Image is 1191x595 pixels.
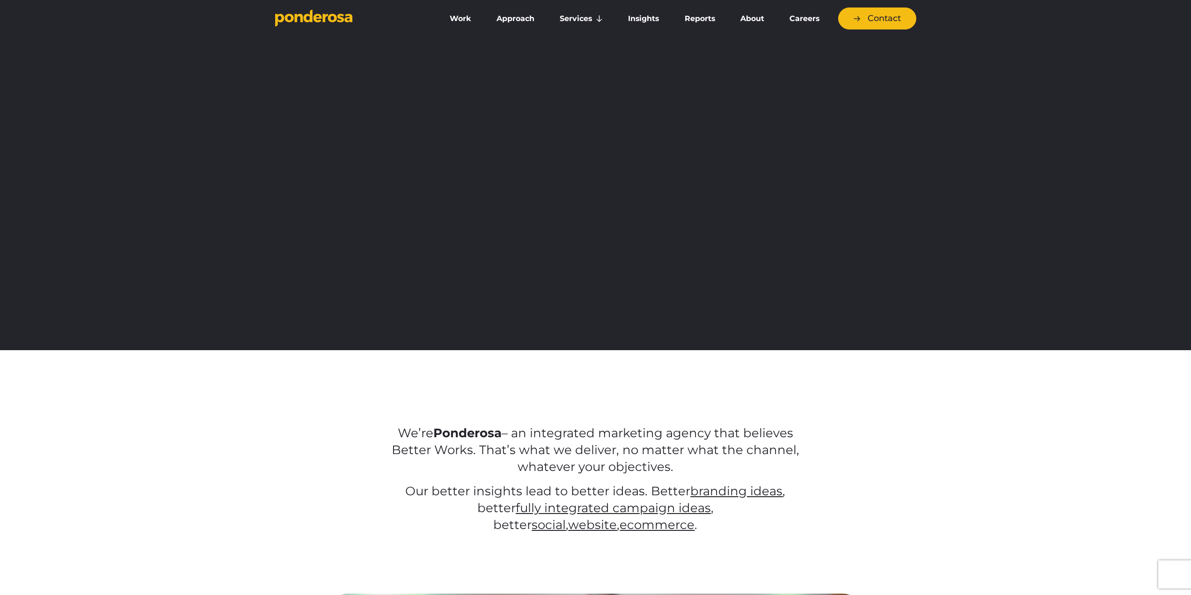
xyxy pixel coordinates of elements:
a: About [730,9,775,29]
a: ecommerce [620,517,694,532]
a: Careers [779,9,830,29]
a: website [568,517,617,532]
a: Approach [486,9,545,29]
strong: Ponderosa [433,426,502,441]
a: Reports [674,9,726,29]
a: fully integrated campaign ideas [516,500,711,515]
a: social [532,517,566,532]
a: Work [439,9,482,29]
p: We’re – an integrated marketing agency that believes Better Works. That’s what we deliver, no mat... [384,425,807,476]
a: branding ideas [690,484,782,499]
a: Services [549,9,614,29]
a: Insights [617,9,670,29]
p: Our better insights lead to better ideas. Better , better , better , , . [384,483,807,534]
a: Contact [838,7,916,29]
a: Go to homepage [275,9,425,28]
